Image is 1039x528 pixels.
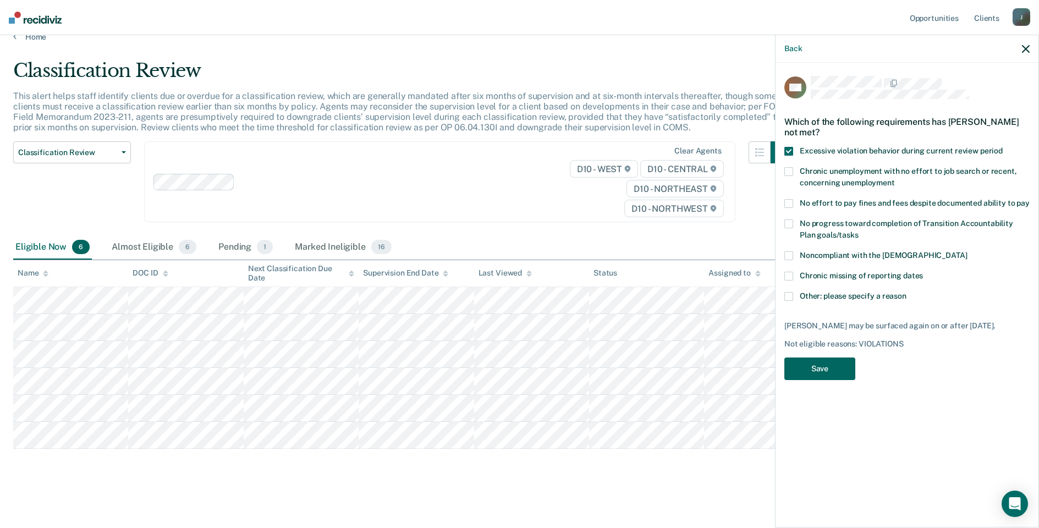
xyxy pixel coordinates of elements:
span: D10 - WEST [570,160,638,178]
div: Almost Eligible [109,235,199,260]
div: [PERSON_NAME] may be surfaced again on or after [DATE]. [784,321,1030,331]
span: 16 [371,240,392,254]
span: Other: please specify a reason [800,291,906,300]
span: No progress toward completion of Transition Accountability Plan goals/tasks [800,219,1013,239]
span: Chronic unemployment with no effort to job search or recent, concerning unemployment [800,167,1017,187]
span: Excessive violation behavior during current review period [800,146,1003,155]
p: This alert helps staff identify clients due or overdue for a classification review, which are gen... [13,91,786,133]
div: Name [18,268,48,278]
span: 1 [257,240,273,254]
div: Status [593,268,617,278]
div: J [1013,8,1030,26]
div: Clear agents [674,146,721,156]
span: Classification Review [18,148,117,157]
span: Noncompliant with the [DEMOGRAPHIC_DATA] [800,251,967,260]
span: 6 [72,240,90,254]
div: Not eligible reasons: VIOLATIONS [784,339,1030,349]
div: Which of the following requirements has [PERSON_NAME] not met? [784,108,1030,146]
div: Next Classification Due Date [248,264,354,283]
div: DOC ID [133,268,168,278]
div: Last Viewed [479,268,532,278]
div: Pending [216,235,275,260]
div: Eligible Now [13,235,92,260]
span: D10 - CENTRAL [640,160,724,178]
span: 6 [179,240,196,254]
div: Supervision End Date [363,268,448,278]
span: Chronic missing of reporting dates [800,271,923,280]
div: Marked Ineligible [293,235,393,260]
img: Recidiviz [9,12,62,24]
span: No effort to pay fines and fees despite documented ability to pay [800,199,1030,207]
div: Open Intercom Messenger [1002,491,1028,517]
button: Back [784,44,802,53]
div: Classification Review [13,59,793,91]
span: D10 - NORTHWEST [624,200,723,217]
span: D10 - NORTHEAST [626,180,723,197]
div: Assigned to [708,268,760,278]
a: Home [13,32,1026,42]
button: Save [784,358,855,380]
